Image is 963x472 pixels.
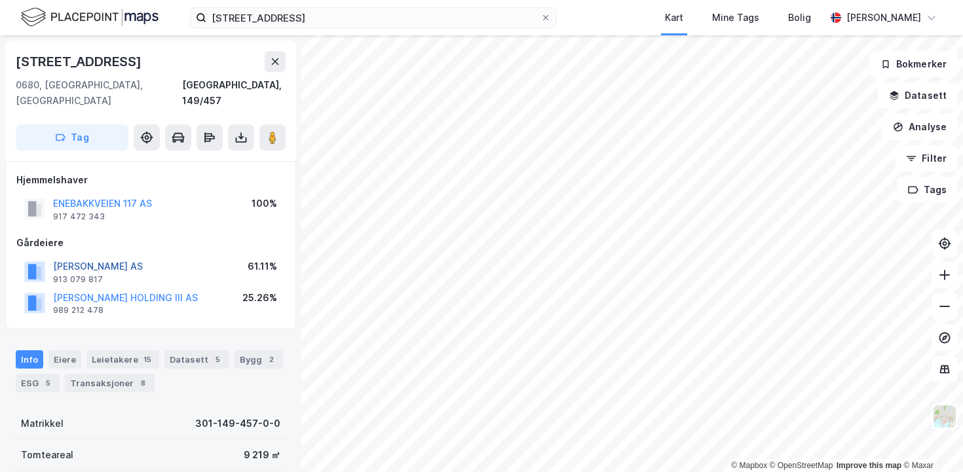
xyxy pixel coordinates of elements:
[897,177,958,203] button: Tags
[16,350,43,369] div: Info
[16,77,182,109] div: 0680, [GEOGRAPHIC_DATA], [GEOGRAPHIC_DATA]
[244,447,280,463] div: 9 219 ㎡
[712,10,759,26] div: Mine Tags
[932,404,957,429] img: Z
[265,353,278,366] div: 2
[235,350,283,369] div: Bygg
[252,196,277,211] div: 100%
[788,10,811,26] div: Bolig
[897,409,963,472] div: Kontrollprogram for chat
[65,374,155,392] div: Transaksjoner
[206,8,540,27] input: Søk på adresse, matrikkel, gårdeiere, leietakere eller personer
[878,82,958,109] button: Datasett
[16,172,285,188] div: Hjemmelshaver
[897,409,963,472] iframe: Chat Widget
[182,77,286,109] div: [GEOGRAPHIC_DATA], 149/457
[665,10,683,26] div: Kart
[48,350,81,369] div: Eiere
[16,124,128,151] button: Tag
[731,461,767,470] a: Mapbox
[895,145,958,172] button: Filter
[164,350,229,369] div: Datasett
[41,376,54,390] div: 5
[16,374,60,392] div: ESG
[869,51,958,77] button: Bokmerker
[136,376,149,390] div: 8
[882,114,958,140] button: Analyse
[86,350,159,369] div: Leietakere
[248,259,277,274] div: 61.11%
[21,6,159,29] img: logo.f888ab2527a4732fd821a326f86c7f29.svg
[141,353,154,366] div: 15
[770,461,833,470] a: OpenStreetMap
[53,274,103,285] div: 913 079 817
[21,416,64,431] div: Matrikkel
[211,353,224,366] div: 5
[53,305,104,316] div: 989 212 478
[242,290,277,306] div: 25.26%
[16,51,144,72] div: [STREET_ADDRESS]
[837,461,901,470] a: Improve this map
[21,447,73,463] div: Tomteareal
[16,235,285,251] div: Gårdeiere
[846,10,921,26] div: [PERSON_NAME]
[195,416,280,431] div: 301-149-457-0-0
[53,211,105,222] div: 917 472 343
